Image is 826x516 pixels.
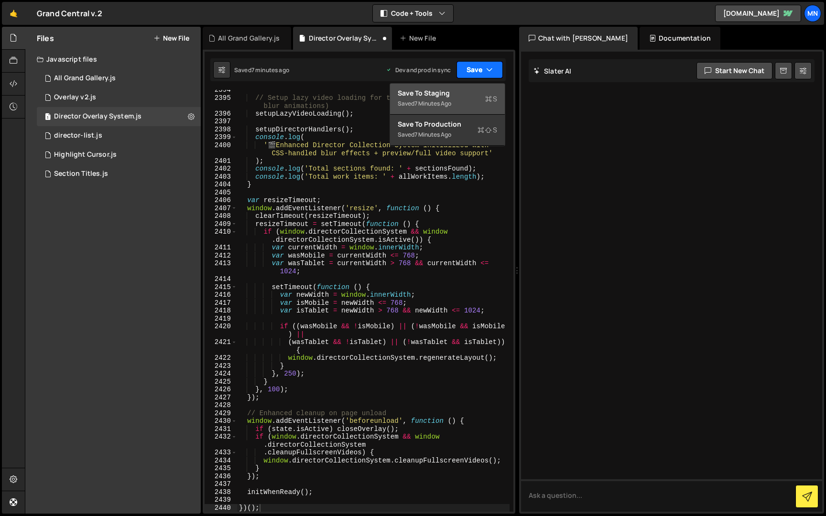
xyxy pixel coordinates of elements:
div: 2422 [205,354,237,362]
button: Save to StagingS Saved7 minutes ago [390,84,505,115]
div: Saved [398,129,497,140]
div: 7 minutes ago [414,130,451,139]
div: 2398 [205,126,237,134]
div: 2433 [205,449,237,457]
div: 2440 [205,504,237,512]
div: 2428 [205,401,237,409]
div: 2424 [205,370,237,378]
div: 2437 [205,480,237,488]
div: 2430 [205,417,237,425]
div: New File [400,33,440,43]
div: 2419 [205,315,237,323]
div: 2412 [205,252,237,260]
span: 1 [45,114,51,121]
div: 2439 [205,496,237,504]
span: S [478,125,497,135]
div: 2404 [205,181,237,189]
div: 2431 [205,425,237,433]
h2: Files [37,33,54,43]
div: Overlay v2.js [54,93,96,102]
div: 2394 [205,86,237,94]
button: Save to ProductionS Saved7 minutes ago [390,115,505,146]
div: All Grand Gallery.js [54,74,116,83]
div: 2414 [205,275,237,283]
button: Code + Tools [373,5,453,22]
button: Save [456,61,503,78]
div: 2399 [205,133,237,141]
div: 2396 [205,110,237,118]
div: Director Overlay System.js [309,33,380,43]
div: 2395 [205,94,237,110]
div: Highlight Cursor.js [54,150,117,159]
div: 2406 [205,196,237,204]
div: 2400 [205,141,237,157]
div: 2423 [205,362,237,370]
div: 7 minutes ago [414,99,451,107]
div: 2409 [205,220,237,228]
div: Chat with [PERSON_NAME] [519,27,638,50]
div: Save to Staging [398,88,497,98]
div: 2403 [205,173,237,181]
div: director-list.js [54,131,102,140]
div: 2426 [205,386,237,394]
div: Javascript files [25,50,201,69]
div: Saved [234,66,289,74]
div: 2411 [205,244,237,252]
div: All Grand Gallery.js [218,33,280,43]
div: 15298/45944.js [37,88,201,107]
div: 2420 [205,322,237,338]
div: 15298/43578.js [37,69,201,88]
div: 2397 [205,118,237,126]
div: 2413 [205,259,237,275]
div: 2402 [205,165,237,173]
div: Grand Central v.2 [37,8,102,19]
div: 2416 [205,291,237,299]
div: 2401 [205,157,237,165]
div: Director Overlay System.js [54,112,141,121]
div: 2410 [205,228,237,244]
div: 2417 [205,299,237,307]
div: 2421 [205,338,237,354]
div: 2429 [205,409,237,418]
div: Section Titles.js [54,170,108,178]
div: 2434 [205,457,237,465]
div: 15298/40379.js [37,126,201,145]
div: 2408 [205,212,237,220]
div: 2418 [205,307,237,315]
div: 15298/42891.js [37,107,201,126]
div: 2425 [205,378,237,386]
div: 2427 [205,394,237,402]
div: 2405 [205,189,237,197]
div: 2415 [205,283,237,291]
button: New File [153,34,189,42]
button: Start new chat [696,62,772,79]
span: S [485,94,497,104]
div: 2435 [205,464,237,473]
div: 7 minutes ago [251,66,289,74]
div: 2432 [205,433,237,449]
div: 15298/40223.js [37,164,201,183]
div: Documentation [640,27,720,50]
div: 15298/43117.js [37,145,201,164]
a: 🤙 [2,2,25,25]
div: Dev and prod in sync [386,66,451,74]
div: 2436 [205,473,237,481]
div: Saved [398,98,497,109]
div: Save to Production [398,119,497,129]
div: 2438 [205,488,237,496]
a: MN [804,5,821,22]
div: 2407 [205,204,237,213]
h2: Slater AI [533,66,572,75]
a: [DOMAIN_NAME] [715,5,801,22]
